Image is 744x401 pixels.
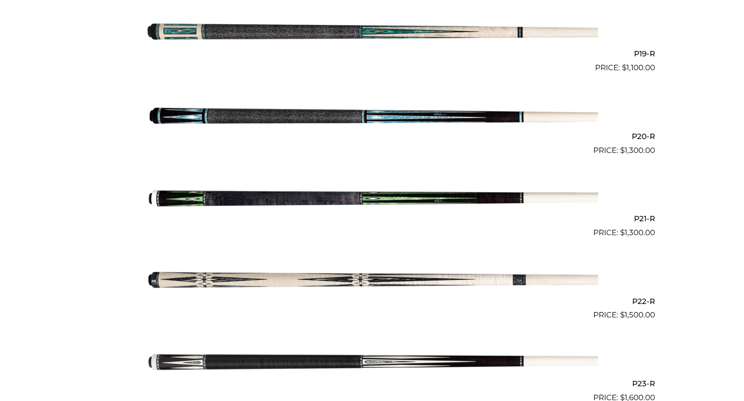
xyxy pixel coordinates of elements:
span: $ [622,63,626,72]
a: P21-R $1,300.00 [89,160,655,239]
h2: P23-R [89,375,655,392]
bdi: 1,300.00 [620,146,655,155]
img: P22-R [146,242,598,317]
h2: P21-R [89,211,655,227]
span: $ [620,310,625,319]
bdi: 1,300.00 [620,228,655,237]
bdi: 1,500.00 [620,310,655,319]
h2: P19-R [89,46,655,62]
img: P21-R [146,160,598,235]
a: P20-R $1,300.00 [89,77,655,156]
span: $ [620,228,625,237]
span: $ [620,146,625,155]
img: P23-R [146,325,598,400]
img: P20-R [146,77,598,152]
h2: P22-R [89,293,655,309]
a: P22-R $1,500.00 [89,242,655,321]
bdi: 1,100.00 [622,63,655,72]
h2: P20-R [89,128,655,144]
